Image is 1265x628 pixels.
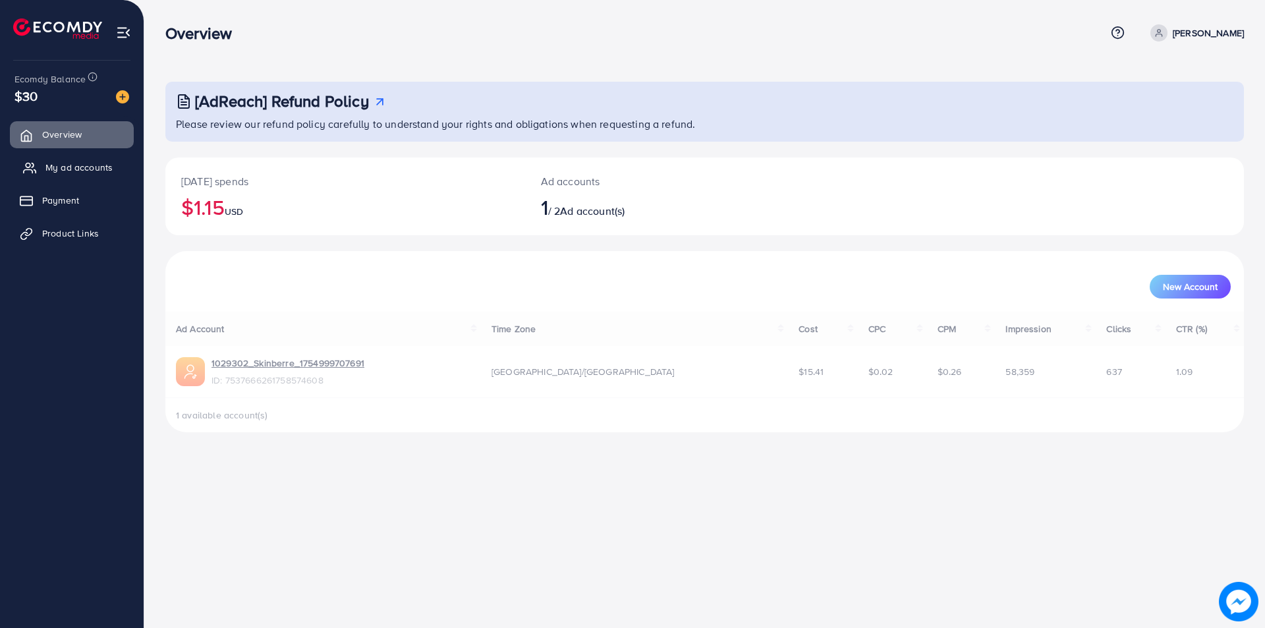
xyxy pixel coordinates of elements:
[1145,24,1244,42] a: [PERSON_NAME]
[10,121,134,148] a: Overview
[560,204,625,218] span: Ad account(s)
[225,205,243,218] span: USD
[541,194,779,219] h2: / 2
[42,194,79,207] span: Payment
[181,173,509,189] p: [DATE] spends
[165,24,242,43] h3: Overview
[1173,25,1244,41] p: [PERSON_NAME]
[10,220,134,246] a: Product Links
[45,161,113,174] span: My ad accounts
[541,192,548,222] span: 1
[10,187,134,214] a: Payment
[181,194,509,219] h2: $1.15
[116,25,131,40] img: menu
[10,154,134,181] a: My ad accounts
[1150,275,1231,299] button: New Account
[14,72,86,86] span: Ecomdy Balance
[116,90,129,103] img: image
[541,173,779,189] p: Ad accounts
[1163,282,1218,291] span: New Account
[42,227,99,240] span: Product Links
[176,116,1236,132] p: Please review our refund policy carefully to understand your rights and obligations when requesti...
[195,92,369,111] h3: [AdReach] Refund Policy
[1219,582,1258,621] img: image
[14,86,38,105] span: $30
[42,128,82,141] span: Overview
[13,18,102,39] img: logo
